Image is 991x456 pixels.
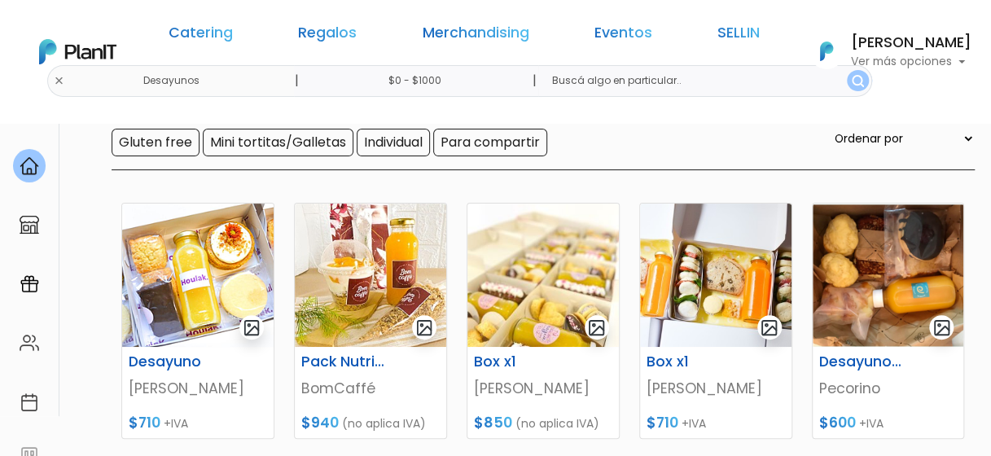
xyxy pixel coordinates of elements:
img: thumb_1.5_cajita_feliz.png [122,204,274,347]
h6: Box x1 [464,353,569,370]
img: thumb_pecorino.png [813,204,964,347]
p: Pecorino [819,378,958,399]
span: $600 [819,413,856,432]
img: gallery-light [587,318,606,337]
span: (no aplica IVA) [515,415,599,432]
img: gallery-light [415,318,434,337]
h6: Desayuno Mini [809,353,914,370]
h6: Box x1 [637,353,742,370]
a: gallery-light Pack Nutritivo BomCaffé $940 (no aplica IVA) [294,203,447,439]
a: gallery-light Desayuno Mini Pecorino $600 +IVA [812,203,965,439]
img: thumb_WhatsApp_Image_2022-09-28_at_09.41.10.jpeg [467,204,619,347]
p: | [294,71,298,90]
img: thumb_Desayuno_Samsung_-_Filipa_5.jpeg [640,204,791,347]
span: +IVA [682,415,706,432]
p: | [532,71,536,90]
input: Individual [357,129,430,156]
img: gallery-light [760,318,778,337]
span: $710 [129,413,160,432]
h6: [PERSON_NAME] [851,36,971,50]
img: people-662611757002400ad9ed0e3c099ab2801c6687ba6c219adb57efc949bc21e19d.svg [20,333,39,353]
span: +IVA [164,415,188,432]
a: gallery-light Box x1 [PERSON_NAME] $710 +IVA [639,203,792,439]
img: home-e721727adea9d79c4d83392d1f703f7f8bce08238fde08b1acbfd93340b81755.svg [20,156,39,176]
a: gallery-light Box x1 [PERSON_NAME] $850 (no aplica IVA) [467,203,620,439]
button: PlanIt Logo [PERSON_NAME] Ver más opciones [799,30,971,72]
input: Para compartir [433,129,547,156]
a: Eventos [594,26,652,46]
a: gallery-light Desayuno [PERSON_NAME] $710 +IVA [121,203,274,439]
img: calendar-87d922413cdce8b2cf7b7f5f62616a5cf9e4887200fb71536465627b3292af00.svg [20,392,39,412]
img: PlanIt Logo [39,39,116,64]
input: Buscá algo en particular.. [538,65,871,97]
input: Mini tortitas/Galletas [203,129,353,156]
span: +IVA [859,415,884,432]
img: search_button-432b6d5273f82d61273b3651a40e1bd1b912527efae98b1b7a1b2c0702e16a8d.svg [852,75,864,87]
p: BomCaffé [301,378,440,399]
span: $940 [301,413,339,432]
a: Regalos [298,26,357,46]
img: PlanIt Logo [809,33,844,69]
img: thumb_pack_nutritivo.jpg [295,204,446,347]
img: gallery-light [243,318,261,337]
h6: Desayuno [119,353,224,370]
a: Catering [169,26,233,46]
h6: Pack Nutritivo [292,353,397,370]
img: close-6986928ebcb1d6c9903e3b54e860dbc4d054630f23adef3a32610726dff6a82b.svg [54,76,64,86]
p: Ver más opciones [851,56,971,68]
p: [PERSON_NAME] [647,378,785,399]
img: gallery-light [932,318,951,337]
span: $850 [474,413,512,432]
a: SELLIN [717,26,760,46]
span: (no aplica IVA) [342,415,426,432]
img: campaigns-02234683943229c281be62815700db0a1741e53638e28bf9629b52c665b00959.svg [20,274,39,294]
div: ¿Necesitás ayuda? [84,15,235,47]
span: $710 [647,413,678,432]
p: [PERSON_NAME] [129,378,267,399]
input: Gluten free [112,129,200,156]
img: marketplace-4ceaa7011d94191e9ded77b95e3339b90024bf715f7c57f8cf31f2d8c509eaba.svg [20,215,39,235]
a: Merchandising [422,26,528,46]
p: [PERSON_NAME] [474,378,612,399]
